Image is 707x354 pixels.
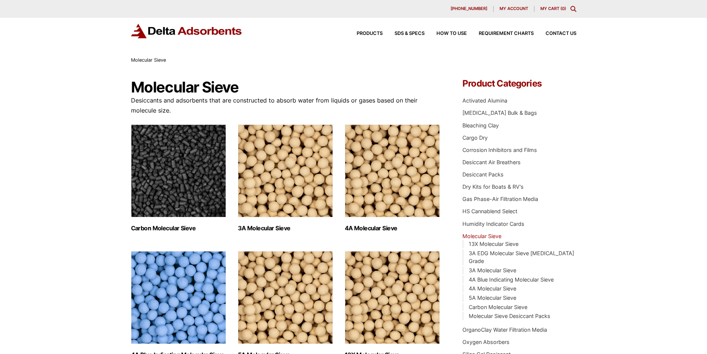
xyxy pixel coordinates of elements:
[469,250,574,264] a: 3A EDG Molecular Sieve [MEDICAL_DATA] Grade
[562,6,564,11] span: 0
[395,31,425,36] span: SDS & SPECS
[469,304,527,310] a: Carbon Molecular Sieve
[445,6,494,12] a: [PHONE_NUMBER]
[462,159,521,165] a: Desiccant Air Breathers
[131,95,441,116] p: Desiccants and adsorbents that are constructed to absorb water from liquids or gases based on the...
[238,225,333,232] h2: 3A Molecular Sieve
[131,124,226,232] a: Visit product category Carbon Molecular Sieve
[238,251,333,344] img: 5A Molecular Sieve
[570,6,576,12] div: Toggle Modal Content
[345,251,440,344] img: 13X Molecular Sieve
[479,31,534,36] span: Requirement Charts
[469,285,516,292] a: 4A Molecular Sieve
[462,221,524,227] a: Humidity Indicator Cards
[494,6,534,12] a: My account
[238,124,333,217] img: 3A Molecular Sieve
[540,6,566,11] a: My Cart (0)
[500,7,528,11] span: My account
[345,124,440,217] img: 4A Molecular Sieve
[462,147,537,153] a: Corrosion Inhibitors and Films
[534,31,576,36] a: Contact Us
[436,31,467,36] span: How to Use
[357,31,383,36] span: Products
[451,7,487,11] span: [PHONE_NUMBER]
[345,124,440,232] a: Visit product category 4A Molecular Sieve
[469,241,518,247] a: 13X Molecular Sieve
[462,134,488,141] a: Cargo Dry
[462,171,504,178] a: Desiccant Packs
[131,225,226,232] h2: Carbon Molecular Sieve
[467,31,534,36] a: Requirement Charts
[462,233,501,239] a: Molecular Sieve
[462,196,538,202] a: Gas Phase-Air Filtration Media
[131,79,441,95] h1: Molecular Sieve
[462,97,507,104] a: Activated Alumina
[425,31,467,36] a: How to Use
[131,24,242,38] img: Delta Adsorbents
[238,124,333,232] a: Visit product category 3A Molecular Sieve
[462,208,517,214] a: HS Cannablend Select
[546,31,576,36] span: Contact Us
[462,184,524,190] a: Dry Kits for Boats & RV's
[462,339,510,345] a: Oxygen Absorbers
[462,110,537,116] a: [MEDICAL_DATA] Bulk & Bags
[383,31,425,36] a: SDS & SPECS
[469,313,550,319] a: Molecular Sieve Desiccant Packs
[469,267,516,273] a: 3A Molecular Sieve
[131,251,226,344] img: 4A Blue Indicating Molecular Sieve
[345,225,440,232] h2: 4A Molecular Sieve
[469,276,554,283] a: 4A Blue Indicating Molecular Sieve
[345,31,383,36] a: Products
[131,124,226,217] img: Carbon Molecular Sieve
[131,57,166,63] span: Molecular Sieve
[462,79,576,88] h4: Product Categories
[462,122,499,129] a: Bleaching Clay
[469,295,516,301] a: 5A Molecular Sieve
[462,327,547,333] a: OrganoClay Water Filtration Media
